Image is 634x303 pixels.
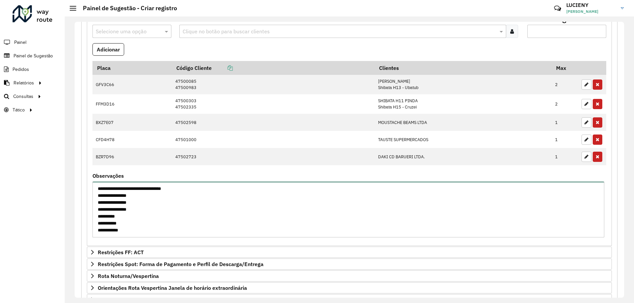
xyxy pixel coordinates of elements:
td: BZR7D96 [92,148,172,165]
td: 47500085 47500983 [172,75,375,94]
span: [PERSON_NAME] [566,9,616,15]
td: 1 [552,148,578,165]
a: Contato Rápido [550,1,565,15]
td: DAKI CD BARUERI LTDA. [375,148,552,165]
h2: Painel de Sugestão - Criar registro [76,5,177,12]
td: 2 [552,75,578,94]
span: Pre-Roteirização AS / Orientações [98,297,181,302]
a: Restrições FF: ACT [87,247,612,258]
a: Orientações Rota Vespertina Janela de horário extraordinária [87,282,612,293]
a: Copiar [212,65,233,71]
span: Painel [14,39,26,46]
td: MOUSTACHE BEAMS LTDA [375,114,552,131]
h3: LUCIENY [566,2,616,8]
span: Tático [13,106,25,113]
td: CFD4H78 [92,131,172,148]
td: 47502723 [172,148,375,165]
span: Rota Noturna/Vespertina [98,273,159,279]
td: 47500303 47502335 [172,94,375,114]
td: BXZ7E07 [92,114,172,131]
td: [PERSON_NAME] Shibata H13 - Ubatub [375,75,552,94]
th: Código Cliente [172,61,375,75]
td: 47502598 [172,114,375,131]
span: Restrições FF: ACT [98,250,144,255]
span: Restrições Spot: Forma de Pagamento e Perfil de Descarga/Entrega [98,261,264,267]
td: TAUSTE SUPERMERCADOS [375,131,552,148]
button: Adicionar [92,43,124,56]
span: Consultas [13,93,33,100]
label: Observações [92,172,124,180]
th: Clientes [375,61,552,75]
span: Relatórios [14,79,34,86]
td: FFM3D16 [92,94,172,114]
span: Orientações Rota Vespertina Janela de horário extraordinária [98,285,247,290]
td: SHIBATA H11 PINDA Shibata H15 - Cruzei [375,94,552,114]
td: 1 [552,114,578,131]
span: Pedidos [13,66,29,73]
span: Painel de Sugestão [14,52,53,59]
a: Rota Noturna/Vespertina [87,270,612,282]
div: Mapas Sugeridos: Placa-Cliente [87,14,612,246]
td: GFV3C66 [92,75,172,94]
th: Placa [92,61,172,75]
td: 1 [552,131,578,148]
td: 47501000 [172,131,375,148]
td: 2 [552,94,578,114]
th: Max [552,61,578,75]
a: Restrições Spot: Forma de Pagamento e Perfil de Descarga/Entrega [87,258,612,270]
